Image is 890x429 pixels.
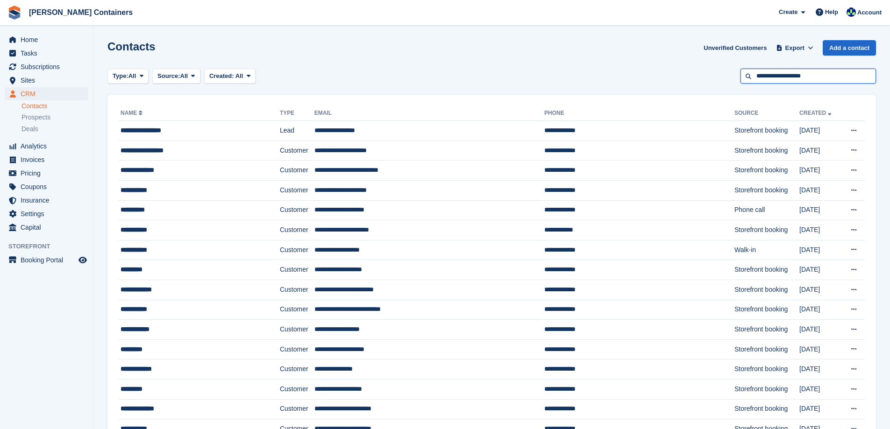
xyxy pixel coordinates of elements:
td: Storefront booking [734,339,799,359]
td: [DATE] [799,161,841,181]
td: [DATE] [799,121,841,141]
td: [DATE] [799,359,841,380]
td: [DATE] [799,320,841,340]
span: Prospects [21,113,50,122]
span: Export [785,43,805,53]
span: Help [825,7,838,17]
a: menu [5,74,88,87]
td: Customer [280,161,314,181]
span: Tasks [21,47,77,60]
a: menu [5,194,88,207]
td: Storefront booking [734,379,799,399]
span: Subscriptions [21,60,77,73]
td: [DATE] [799,399,841,419]
td: Storefront booking [734,260,799,280]
td: Storefront booking [734,300,799,320]
span: All [180,71,188,81]
td: Customer [280,339,314,359]
td: [DATE] [799,280,841,300]
a: menu [5,153,88,166]
a: Prospects [21,113,88,122]
a: Add a contact [823,40,876,56]
a: Preview store [77,254,88,266]
td: Phone call [734,200,799,220]
td: Lead [280,121,314,141]
td: Storefront booking [734,359,799,380]
td: [DATE] [799,300,841,320]
button: Type: All [107,69,149,84]
td: Storefront booking [734,399,799,419]
td: Customer [280,200,314,220]
a: menu [5,207,88,220]
a: menu [5,180,88,193]
span: Home [21,33,77,46]
td: Customer [280,260,314,280]
span: Type: [113,71,128,81]
span: Source: [157,71,180,81]
td: Storefront booking [734,320,799,340]
a: Created [799,110,833,116]
span: All [128,71,136,81]
td: [DATE] [799,180,841,200]
span: Booking Portal [21,253,77,267]
td: [DATE] [799,240,841,260]
img: stora-icon-8386f47178a22dfd0bd8f6a31ec36ba5ce8667c1dd55bd0f319d3a0aa187defe.svg [7,6,21,20]
td: Storefront booking [734,141,799,161]
span: Capital [21,221,77,234]
span: Insurance [21,194,77,207]
td: [DATE] [799,200,841,220]
td: [DATE] [799,379,841,399]
td: Customer [280,180,314,200]
span: Deals [21,125,38,134]
td: Customer [280,399,314,419]
a: menu [5,47,88,60]
a: Name [121,110,144,116]
a: menu [5,140,88,153]
td: Customer [280,280,314,300]
th: Type [280,106,314,121]
td: Storefront booking [734,280,799,300]
span: Create [779,7,797,17]
td: Customer [280,220,314,240]
span: Analytics [21,140,77,153]
span: Sites [21,74,77,87]
a: menu [5,167,88,180]
td: Customer [280,240,314,260]
td: Customer [280,359,314,380]
a: Unverified Customers [700,40,770,56]
a: menu [5,253,88,267]
span: Created: [209,72,234,79]
th: Source [734,106,799,121]
th: Email [314,106,544,121]
span: Storefront [8,242,93,251]
td: [DATE] [799,220,841,240]
a: menu [5,60,88,73]
td: Customer [280,300,314,320]
a: menu [5,87,88,100]
button: Created: All [204,69,256,84]
td: Customer [280,141,314,161]
td: [DATE] [799,339,841,359]
span: Account [857,8,882,17]
span: Settings [21,207,77,220]
td: [DATE] [799,260,841,280]
td: Storefront booking [734,180,799,200]
a: [PERSON_NAME] Containers [25,5,136,20]
a: menu [5,33,88,46]
span: Pricing [21,167,77,180]
td: [DATE] [799,141,841,161]
th: Phone [544,106,734,121]
span: Coupons [21,180,77,193]
button: Export [774,40,815,56]
td: Walk-in [734,240,799,260]
td: Customer [280,379,314,399]
td: Storefront booking [734,220,799,240]
h1: Contacts [107,40,156,53]
td: Customer [280,320,314,340]
a: Deals [21,124,88,134]
button: Source: All [152,69,200,84]
td: Storefront booking [734,161,799,181]
a: Contacts [21,102,88,111]
span: CRM [21,87,77,100]
a: menu [5,221,88,234]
